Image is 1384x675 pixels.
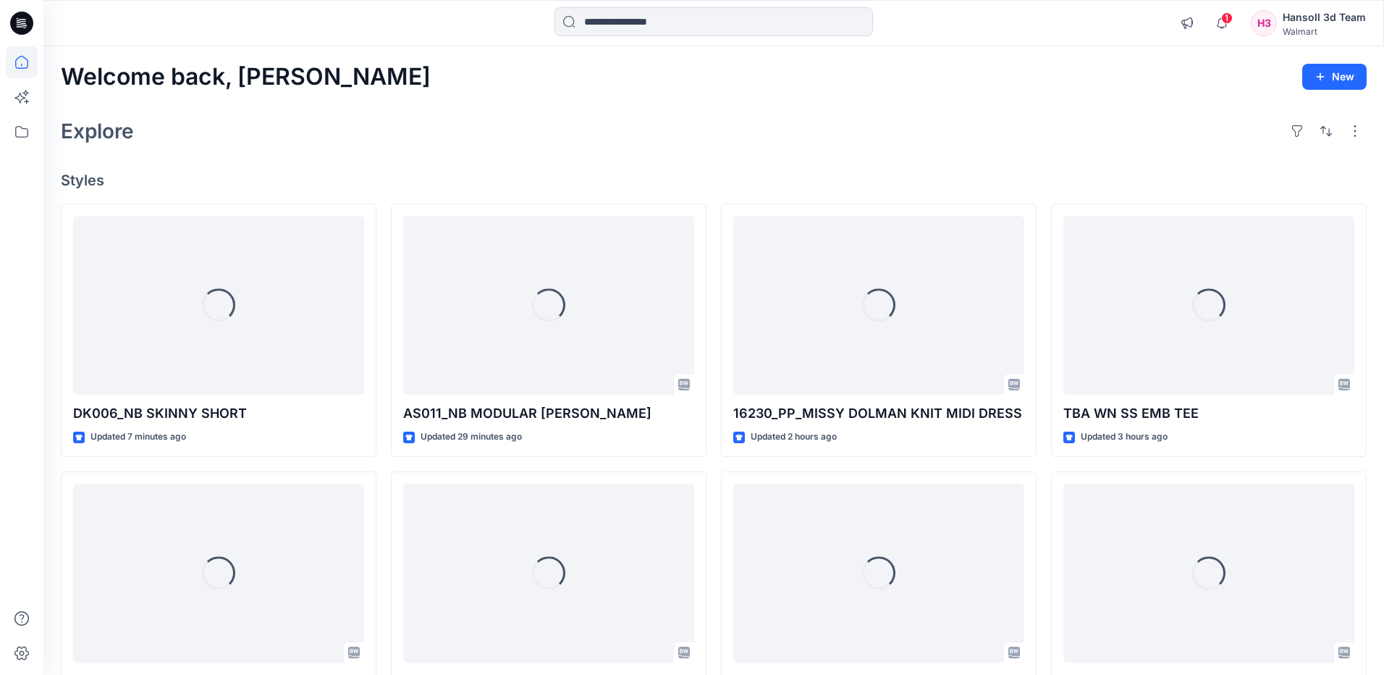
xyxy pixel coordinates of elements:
div: H3 [1251,10,1277,36]
p: Updated 3 hours ago [1081,429,1168,445]
p: DK006_NB SKINNY SHORT [73,403,364,424]
span: 1 [1221,12,1233,24]
p: TBA WN SS EMB TEE [1063,403,1354,424]
h4: Styles [61,172,1367,189]
p: Updated 7 minutes ago [90,429,186,445]
p: Updated 2 hours ago [751,429,837,445]
h2: Welcome back, [PERSON_NAME] [61,64,431,91]
h2: Explore [61,120,134,143]
div: Walmart [1283,26,1366,37]
p: 16230_PP_MISSY DOLMAN KNIT MIDI DRESS [733,403,1024,424]
button: New [1302,64,1367,90]
p: AS011_NB MODULAR [PERSON_NAME] [403,403,694,424]
p: Updated 29 minutes ago [421,429,522,445]
div: Hansoll 3d Team [1283,9,1366,26]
